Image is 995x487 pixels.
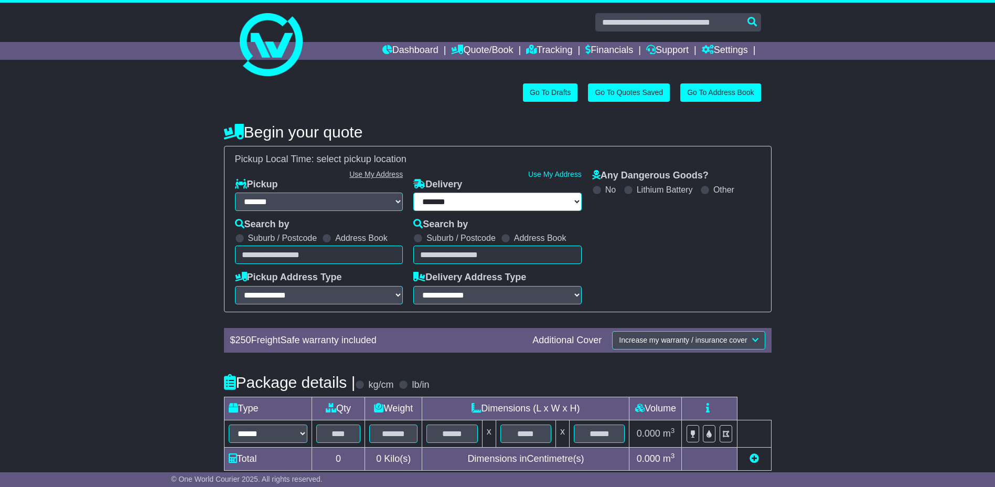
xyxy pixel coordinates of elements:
a: Financials [585,42,633,60]
span: 0 [376,453,381,464]
label: Suburb / Postcode [426,233,496,243]
a: Go To Quotes Saved [588,83,670,102]
h4: Begin your quote [224,123,772,141]
td: Volume [629,397,682,420]
label: Pickup Address Type [235,272,342,283]
td: Type [224,397,312,420]
div: $ FreightSafe warranty included [225,335,528,346]
a: Add new item [750,453,759,464]
a: Quote/Book [451,42,513,60]
span: select pickup location [317,154,406,164]
label: Suburb / Postcode [248,233,317,243]
label: Any Dangerous Goods? [592,170,709,182]
label: Search by [413,219,468,230]
label: Address Book [514,233,566,243]
a: Go To Drafts [523,83,577,102]
sup: 3 [671,452,675,460]
sup: 3 [671,427,675,435]
span: m [663,428,675,439]
td: Total [224,447,312,470]
a: Support [646,42,689,60]
span: 250 [236,335,251,345]
span: © One World Courier 2025. All rights reserved. [171,475,323,483]
span: 0.000 [637,453,660,464]
td: Dimensions (L x W x H) [422,397,629,420]
label: Address Book [335,233,388,243]
h4: Package details | [224,374,356,391]
label: No [605,185,616,195]
td: Kilo(s) [365,447,422,470]
label: Pickup [235,179,278,190]
div: Pickup Local Time: [230,154,766,165]
label: Delivery [413,179,462,190]
a: Tracking [526,42,572,60]
button: Increase my warranty / insurance cover [612,331,765,350]
label: Other [713,185,734,195]
label: Delivery Address Type [413,272,526,283]
label: kg/cm [368,379,393,391]
a: Go To Address Book [680,83,761,102]
td: Qty [312,397,365,420]
label: Search by [235,219,290,230]
div: Additional Cover [527,335,607,346]
label: lb/in [412,379,429,391]
a: Use My Address [349,170,403,178]
a: Settings [702,42,748,60]
span: 0.000 [637,428,660,439]
td: Dimensions in Centimetre(s) [422,447,629,470]
span: m [663,453,675,464]
a: Use My Address [528,170,582,178]
td: Weight [365,397,422,420]
td: x [556,420,570,447]
a: Dashboard [382,42,438,60]
span: Increase my warranty / insurance cover [619,336,747,344]
label: Lithium Battery [637,185,693,195]
td: 0 [312,447,365,470]
td: x [482,420,496,447]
